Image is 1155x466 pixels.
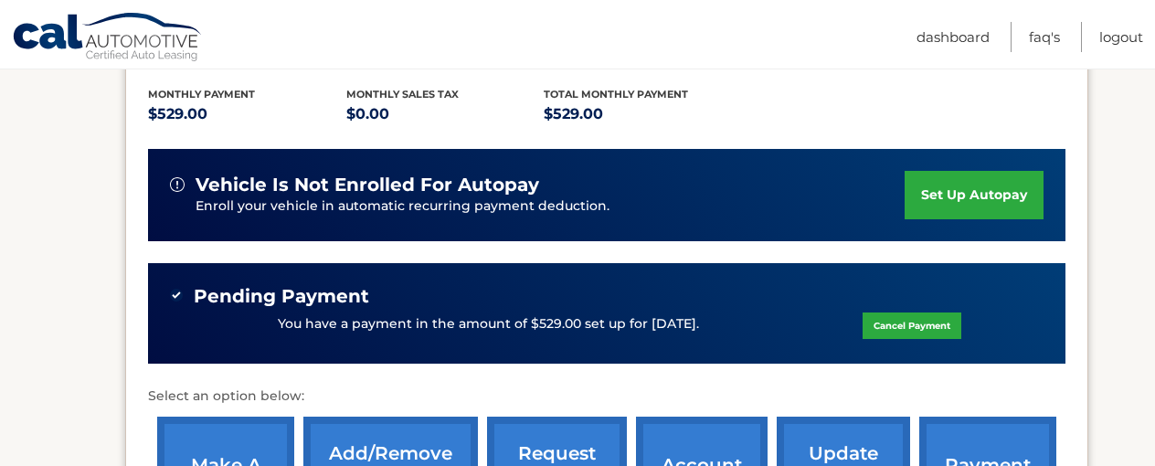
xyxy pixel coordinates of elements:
img: check-green.svg [170,289,183,302]
img: alert-white.svg [170,177,185,192]
a: set up autopay [905,171,1044,219]
p: Select an option below: [148,386,1065,408]
p: Enroll your vehicle in automatic recurring payment deduction. [196,196,905,217]
a: Cal Automotive [12,12,204,65]
span: Monthly sales Tax [346,88,459,101]
a: Dashboard [917,22,990,52]
a: Cancel Payment [863,312,961,339]
p: $529.00 [148,101,346,127]
p: $0.00 [346,101,545,127]
a: Logout [1099,22,1143,52]
span: Total Monthly Payment [544,88,688,101]
a: FAQ's [1029,22,1060,52]
p: $529.00 [544,101,742,127]
span: vehicle is not enrolled for autopay [196,174,539,196]
p: You have a payment in the amount of $529.00 set up for [DATE]. [278,314,699,334]
span: Pending Payment [194,285,369,308]
span: Monthly Payment [148,88,255,101]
